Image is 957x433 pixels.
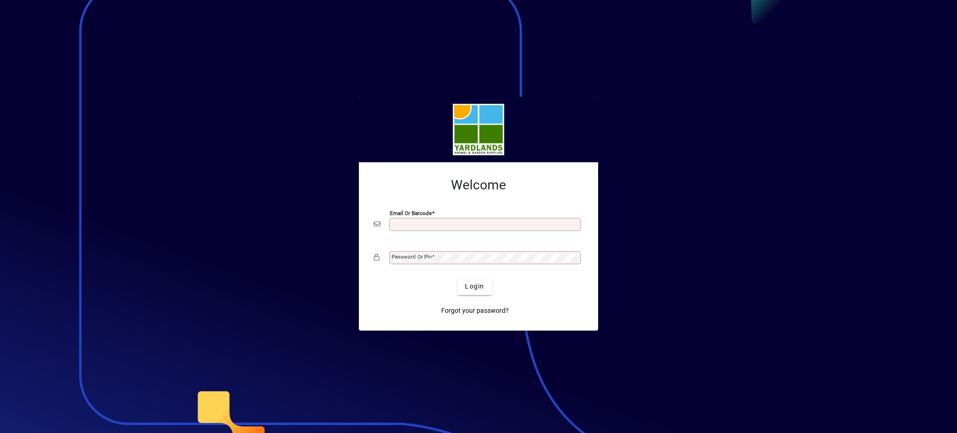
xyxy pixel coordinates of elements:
[437,303,513,319] a: Forgot your password?
[465,281,484,291] span: Login
[390,209,432,216] mat-label: Email or Barcode
[374,177,583,193] h2: Welcome
[392,253,432,260] mat-label: Password or Pin
[441,306,509,316] span: Forgot your password?
[457,278,492,295] button: Login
